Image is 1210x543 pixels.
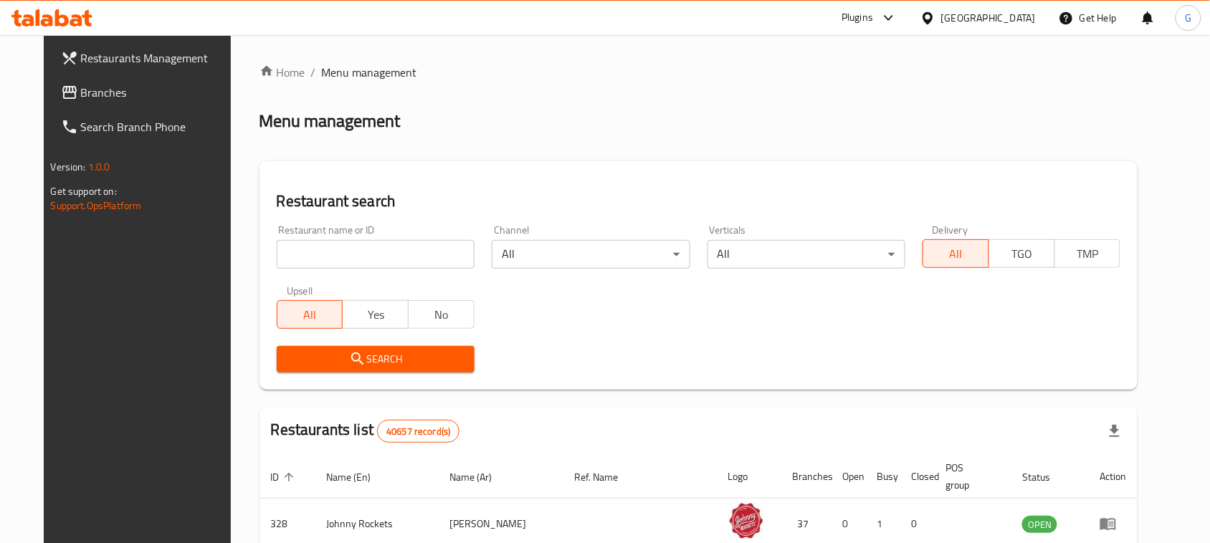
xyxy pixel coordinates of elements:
[377,420,459,443] div: Total records count
[900,455,935,499] th: Closed
[574,468,637,486] span: Ref. Name
[1088,455,1138,499] th: Action
[277,300,343,329] button: All
[781,455,832,499] th: Branches
[283,304,338,325] span: All
[1185,10,1191,26] span: G
[941,10,1036,26] div: [GEOGRAPHIC_DATA]
[81,118,234,135] span: Search Branch Phone
[259,64,305,81] a: Home
[287,286,313,296] label: Upsell
[717,455,781,499] th: Logo
[866,455,900,499] th: Busy
[1022,516,1057,533] div: OPEN
[259,110,401,133] h2: Menu management
[81,84,234,101] span: Branches
[51,196,142,215] a: Support.OpsPlatform
[929,244,983,264] span: All
[414,304,469,325] span: No
[348,304,403,325] span: Yes
[322,64,417,81] span: Menu management
[1054,239,1121,268] button: TMP
[342,300,409,329] button: Yes
[923,239,989,268] button: All
[81,49,234,67] span: Restaurants Management
[277,346,475,373] button: Search
[728,503,764,539] img: Johnny Rockets
[49,41,246,75] a: Restaurants Management
[288,350,463,368] span: Search
[842,9,873,27] div: Plugins
[1022,516,1057,533] span: OPEN
[49,75,246,110] a: Branches
[259,64,1138,81] nav: breadcrumb
[311,64,316,81] li: /
[49,110,246,144] a: Search Branch Phone
[708,240,905,269] div: All
[88,158,110,176] span: 1.0.0
[378,425,459,438] span: 40657 record(s)
[327,468,390,486] span: Name (En)
[277,240,475,269] input: Search for restaurant name or ID..
[51,158,86,176] span: Version:
[995,244,1049,264] span: TGO
[946,459,994,494] span: POS group
[271,419,460,443] h2: Restaurants list
[1100,515,1126,532] div: Menu
[933,225,968,235] label: Delivery
[989,239,1055,268] button: TGO
[1097,414,1132,448] div: Export file
[1061,244,1115,264] span: TMP
[408,300,475,329] button: No
[271,468,298,486] span: ID
[832,455,866,499] th: Open
[449,468,510,486] span: Name (Ar)
[51,182,117,201] span: Get support on:
[492,240,690,269] div: All
[1022,468,1069,486] span: Status
[277,191,1121,212] h2: Restaurant search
